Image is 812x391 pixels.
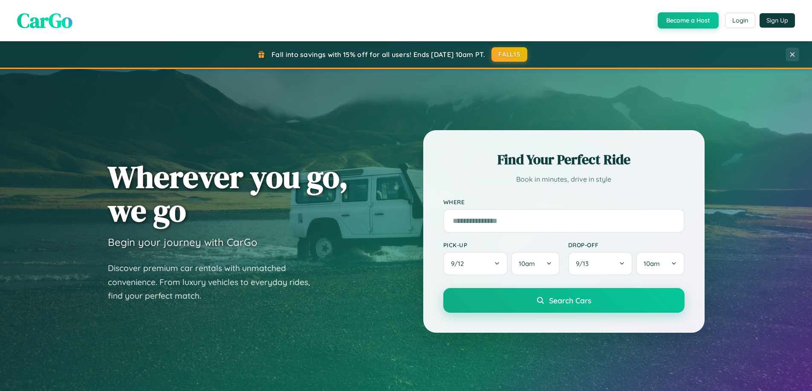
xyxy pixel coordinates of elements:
[108,236,257,248] h3: Begin your journey with CarGo
[658,12,719,29] button: Become a Host
[451,260,468,268] span: 9 / 12
[568,252,633,275] button: 9/13
[725,13,755,28] button: Login
[17,6,72,34] span: CarGo
[568,241,685,248] label: Drop-off
[108,160,348,227] h1: Wherever you go, we go
[443,198,685,205] label: Where
[576,260,593,268] span: 9 / 13
[491,47,527,62] button: FALL15
[443,252,508,275] button: 9/12
[549,296,591,305] span: Search Cars
[272,50,485,59] span: Fall into savings with 15% off for all users! Ends [DATE] 10am PT.
[443,288,685,313] button: Search Cars
[760,13,795,28] button: Sign Up
[644,260,660,268] span: 10am
[108,261,321,303] p: Discover premium car rentals with unmatched convenience. From luxury vehicles to everyday rides, ...
[511,252,559,275] button: 10am
[443,173,685,186] p: Book in minutes, drive in style
[443,241,560,248] label: Pick-up
[519,260,535,268] span: 10am
[636,252,684,275] button: 10am
[443,150,685,169] h2: Find Your Perfect Ride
